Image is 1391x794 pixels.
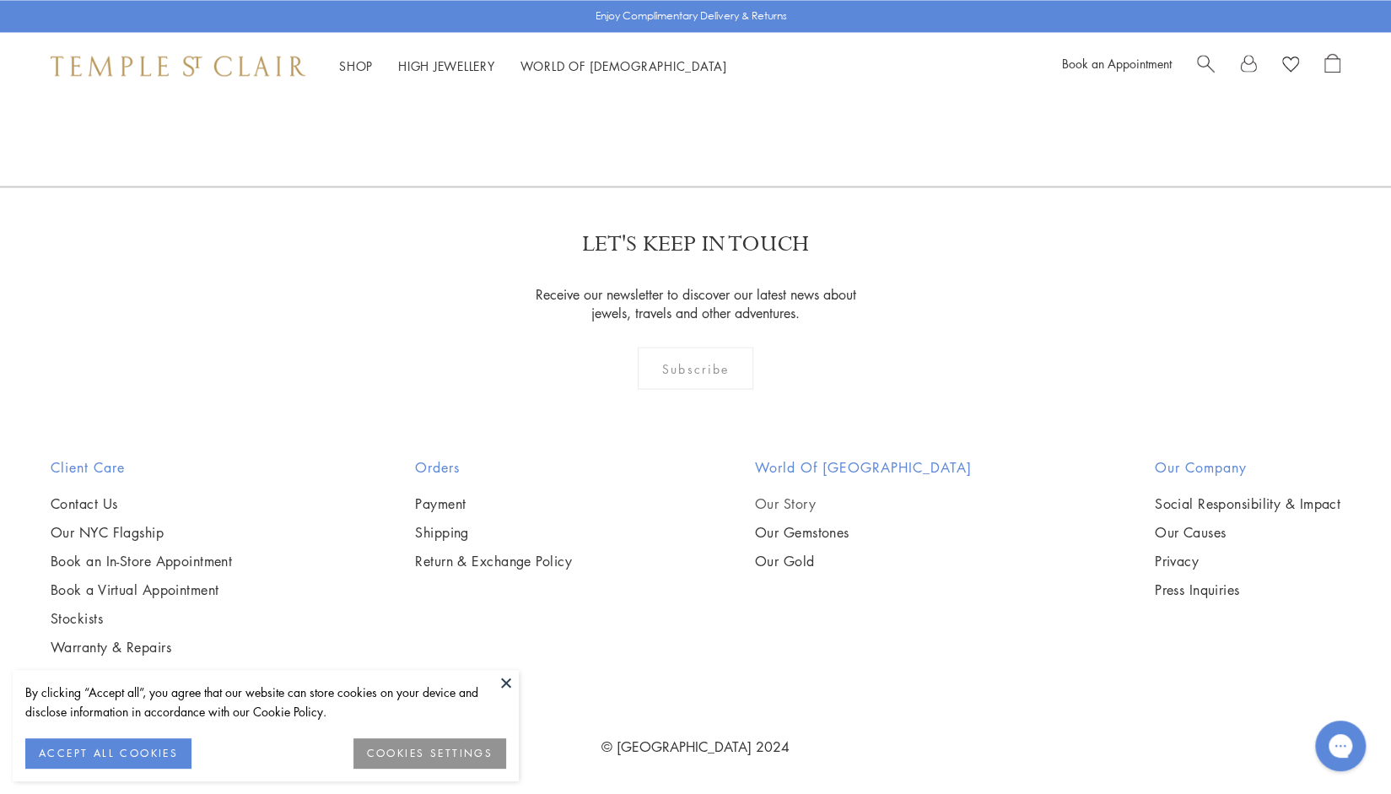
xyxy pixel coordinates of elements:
a: Press Inquiries [1155,580,1340,598]
nav: Main navigation [339,56,727,77]
h2: Orders [415,456,572,477]
a: Stockists [51,608,232,627]
a: View Wishlist [1282,53,1299,78]
button: COOKIES SETTINGS [353,738,506,769]
h2: World of [GEOGRAPHIC_DATA] [755,456,972,477]
p: Receive our newsletter to discover our latest news about jewels, travels and other adventures. [525,284,866,321]
h2: Client Care [51,456,232,477]
p: Enjoy Complimentary Delivery & Returns [596,8,787,24]
a: Our Story [755,494,972,512]
a: Book an In-Store Appointment [51,551,232,570]
a: Social Responsibility & Impact [1155,494,1340,512]
a: High JewelleryHigh Jewellery [398,57,495,74]
a: © [GEOGRAPHIC_DATA] 2024 [601,737,790,755]
a: Shipping [415,522,572,541]
div: Subscribe [638,347,753,389]
button: ACCEPT ALL COOKIES [25,738,191,769]
div: By clicking “Accept all”, you agree that our website can store cookies on your device and disclos... [25,683,506,721]
a: Our NYC Flagship [51,522,232,541]
a: FAQs [51,666,232,684]
a: Our Gemstones [755,522,972,541]
h2: Our Company [1155,456,1340,477]
a: Book an Appointment [1062,55,1172,72]
a: Warranty & Repairs [51,637,232,656]
a: Contact Us [51,494,232,512]
a: Our Causes [1155,522,1340,541]
a: World of [DEMOGRAPHIC_DATA]World of [DEMOGRAPHIC_DATA] [520,57,727,74]
a: Privacy [1155,551,1340,570]
iframe: Gorgias live chat messenger [1307,715,1374,777]
a: Return & Exchange Policy [415,551,572,570]
a: Search [1197,53,1215,78]
a: Open Shopping Bag [1324,53,1340,78]
a: Payment [415,494,572,512]
a: Book a Virtual Appointment [51,580,232,598]
p: LET'S KEEP IN TOUCH [582,230,809,259]
a: ShopShop [339,57,373,74]
a: Our Gold [755,551,972,570]
img: Temple St. Clair [51,56,305,76]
